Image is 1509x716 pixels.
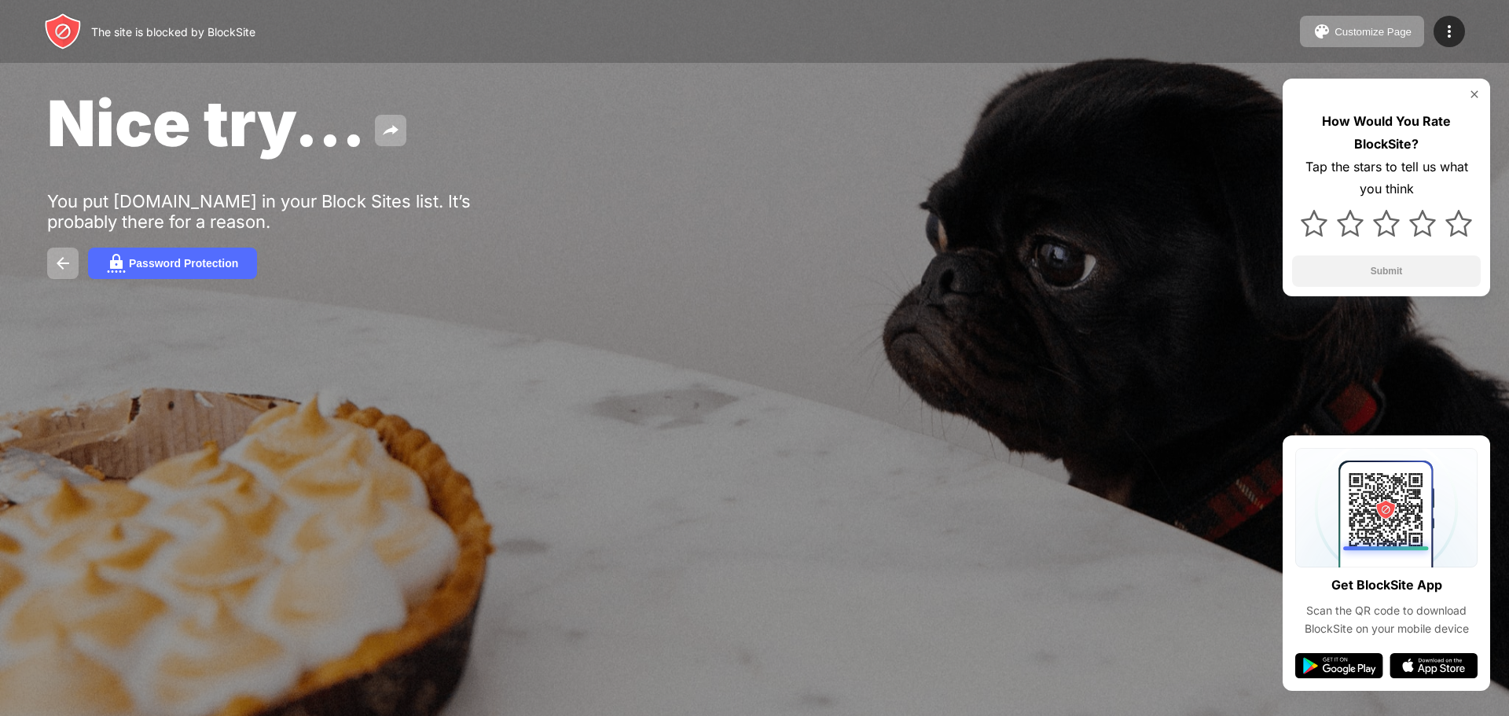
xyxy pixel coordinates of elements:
button: Submit [1292,255,1481,287]
div: Get BlockSite App [1331,574,1442,597]
img: header-logo.svg [44,13,82,50]
img: pallet.svg [1313,22,1331,41]
button: Password Protection [88,248,257,279]
img: star.svg [1409,210,1436,237]
img: menu-icon.svg [1440,22,1459,41]
img: app-store.svg [1390,653,1478,678]
img: share.svg [381,121,400,140]
img: password.svg [107,254,126,273]
div: Scan the QR code to download BlockSite on your mobile device [1295,602,1478,637]
div: Password Protection [129,257,238,270]
div: You put [DOMAIN_NAME] in your Block Sites list. It’s probably there for a reason. [47,191,533,232]
div: How Would You Rate BlockSite? [1292,110,1481,156]
img: star.svg [1373,210,1400,237]
img: star.svg [1337,210,1364,237]
img: star.svg [1445,210,1472,237]
div: Customize Page [1335,26,1412,38]
img: back.svg [53,254,72,273]
img: star.svg [1301,210,1327,237]
div: The site is blocked by BlockSite [91,25,255,39]
img: qrcode.svg [1295,448,1478,567]
img: google-play.svg [1295,653,1383,678]
img: rate-us-close.svg [1468,88,1481,101]
button: Customize Page [1300,16,1424,47]
span: Nice try... [47,85,365,161]
div: Tap the stars to tell us what you think [1292,156,1481,201]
